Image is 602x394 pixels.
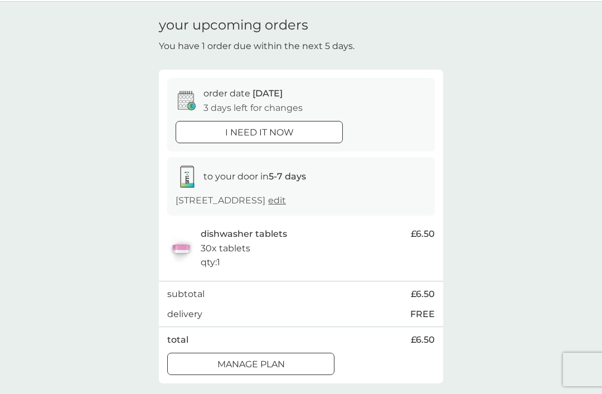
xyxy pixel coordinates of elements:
[201,227,287,241] p: dishwasher tablets
[268,195,286,206] a: edit
[411,333,435,347] span: £6.50
[167,353,334,375] button: Manage plan
[176,193,286,208] p: [STREET_ADDRESS]
[253,88,283,99] span: [DATE]
[201,255,220,270] p: qty : 1
[159,39,355,53] p: You have 1 order due within the next 5 days.
[203,171,306,182] span: to your door in
[203,101,303,115] p: 3 days left for changes
[176,121,343,143] button: i need it now
[203,86,283,101] p: order date
[159,17,308,33] h1: your upcoming orders
[167,307,202,322] p: delivery
[201,241,250,256] p: 30x tablets
[167,333,188,347] p: total
[217,357,285,372] p: Manage plan
[269,171,306,182] strong: 5-7 days
[225,125,294,140] p: i need it now
[410,307,435,322] p: FREE
[167,287,205,301] p: subtotal
[411,227,435,241] span: £6.50
[411,287,435,301] span: £6.50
